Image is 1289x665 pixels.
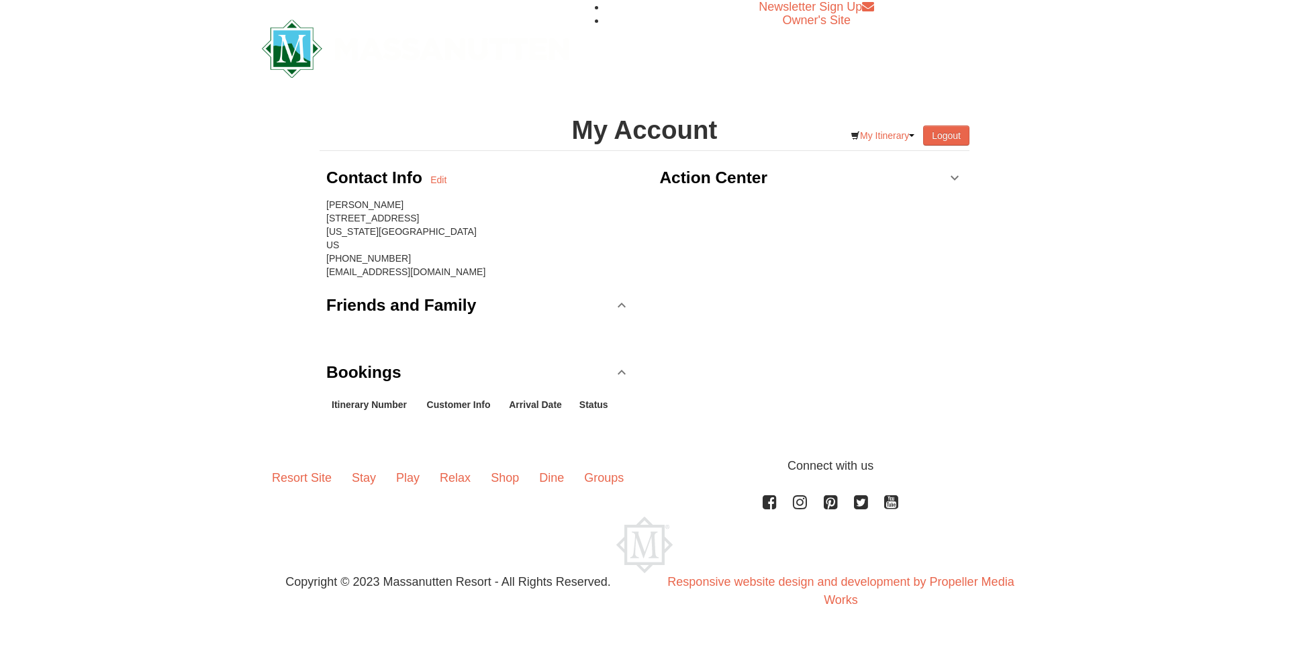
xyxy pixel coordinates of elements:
a: Responsive website design and development by Propeller Media Works [667,575,1014,607]
a: Shop [481,457,529,499]
img: Massanutten Resort Logo [616,517,673,573]
p: Connect with us [262,457,1027,475]
a: Dine [529,457,574,499]
a: My Itinerary [842,125,923,146]
h3: Bookings [326,359,401,386]
h3: Action Center [659,164,767,191]
th: Status [574,393,618,417]
a: Groups [574,457,634,499]
a: Bookings [326,352,630,393]
div: [PERSON_NAME] [STREET_ADDRESS] [US_STATE][GEOGRAPHIC_DATA] US [PHONE_NUMBER] [EMAIL_ADDRESS][DOMA... [326,198,630,278]
a: Resort Site [262,457,342,499]
button: Logout [923,125,969,146]
a: Massanutten Resort [262,31,569,62]
a: Relax [430,457,481,499]
a: Action Center [659,158,963,198]
a: Friends and Family [326,285,630,325]
h3: Contact Info [326,164,430,191]
th: Arrival Date [504,393,574,417]
h1: My Account [320,117,969,144]
a: Stay [342,457,386,499]
a: Owner's Site [783,13,851,27]
h3: Friends and Family [326,292,476,319]
p: Copyright © 2023 Massanutten Resort - All Rights Reserved. [252,573,644,591]
img: Massanutten Resort Logo [262,19,569,78]
th: Customer Info [422,393,504,417]
a: Edit [430,173,446,187]
th: Itinerary Number [326,393,422,417]
a: Play [386,457,430,499]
